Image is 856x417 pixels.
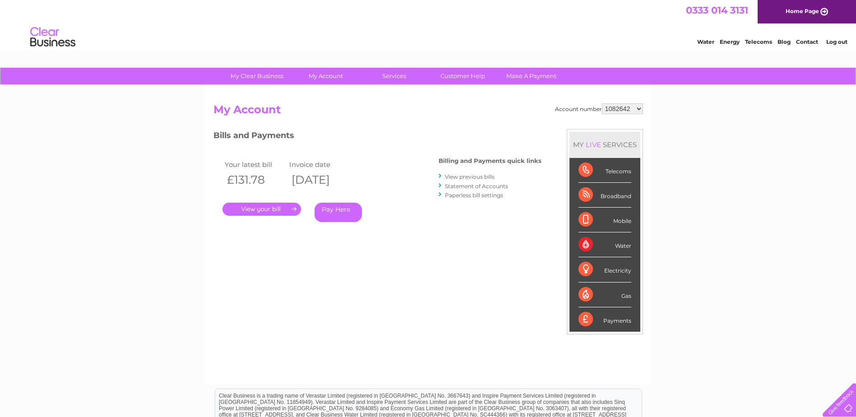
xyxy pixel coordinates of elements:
[578,208,631,232] div: Mobile
[288,68,363,84] a: My Account
[426,68,500,84] a: Customer Help
[720,38,740,45] a: Energy
[222,203,301,216] a: .
[796,38,818,45] a: Contact
[439,158,541,164] h4: Billing and Payments quick links
[555,103,643,114] div: Account number
[315,203,362,222] a: Pay Here
[745,38,772,45] a: Telecoms
[494,68,569,84] a: Make A Payment
[578,307,631,332] div: Payments
[777,38,791,45] a: Blog
[578,283,631,307] div: Gas
[686,5,748,16] a: 0333 014 3131
[569,132,640,158] div: MY SERVICES
[215,5,642,44] div: Clear Business is a trading name of Verastar Limited (registered in [GEOGRAPHIC_DATA] No. 3667643...
[222,158,287,171] td: Your latest bill
[213,129,541,145] h3: Bills and Payments
[445,192,503,199] a: Paperless bill settings
[287,158,352,171] td: Invoice date
[578,183,631,208] div: Broadband
[445,173,495,180] a: View previous bills
[30,23,76,51] img: logo.png
[826,38,847,45] a: Log out
[287,171,352,189] th: [DATE]
[222,171,287,189] th: £131.78
[697,38,714,45] a: Water
[357,68,431,84] a: Services
[584,140,603,149] div: LIVE
[578,232,631,257] div: Water
[213,103,643,120] h2: My Account
[445,183,508,190] a: Statement of Accounts
[578,257,631,282] div: Electricity
[578,158,631,183] div: Telecoms
[220,68,294,84] a: My Clear Business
